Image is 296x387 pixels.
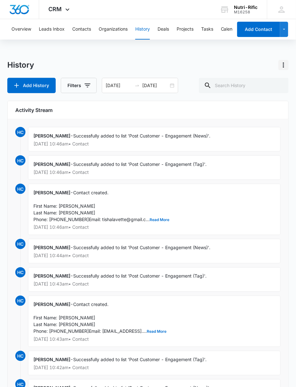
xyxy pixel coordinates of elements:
[33,337,275,342] p: [DATE] 10:43am • Contact
[28,296,281,347] div: -
[33,133,70,138] span: [PERSON_NAME]
[99,19,128,40] button: Organizations
[15,155,25,166] span: HC
[33,170,275,175] p: [DATE] 10:46am • Contact
[73,357,207,362] span: Successfully added to list 'Post Customer - Engagement (Tag)'.
[72,19,91,40] button: Contacts
[221,19,240,40] button: Calendar
[201,19,213,40] button: Tasks
[150,218,169,222] button: Read More
[237,22,280,37] button: Add Contact
[15,351,25,361] span: HC
[28,155,281,180] div: -
[28,127,281,152] div: -
[33,190,169,222] span: Contact created. First Name: [PERSON_NAME] Last Name: [PERSON_NAME] Phone: [PHONE_NUMBER] Email: ...
[49,6,62,12] span: CRM
[135,83,140,88] span: to
[28,184,281,235] div: -
[15,184,25,194] span: HC
[28,351,281,376] div: -
[33,225,275,230] p: [DATE] 10:46am • Contact
[73,161,207,167] span: Successfully added to list 'Post Customer - Engagement (Tag)'.
[135,83,140,88] span: swap-right
[15,127,25,137] span: HC
[33,357,70,362] span: [PERSON_NAME]
[135,19,150,40] button: History
[61,78,97,93] button: Filters
[73,273,207,279] span: Successfully added to list 'Post Customer - Engagement (Tag)'.
[278,60,289,70] button: Actions
[33,161,70,167] span: [PERSON_NAME]
[234,5,258,10] div: account name
[158,19,169,40] button: Deals
[106,82,132,89] input: Start date
[28,239,281,264] div: -
[15,239,25,249] span: HC
[234,10,258,14] div: account id
[33,190,70,195] span: [PERSON_NAME]
[33,302,166,334] span: Contact created. First Name: [PERSON_NAME] Last Name: [PERSON_NAME] Phone: [PHONE_NUMBER] Email: ...
[15,296,25,306] span: HC
[73,133,210,138] span: Successfully added to list 'Post Customer - Engagement (News)'.
[199,78,289,93] input: Search History
[11,19,31,40] button: Overview
[33,254,275,258] p: [DATE] 10:44am • Contact
[147,330,166,334] button: Read More
[33,142,275,146] p: [DATE] 10:46am • Contact
[28,267,281,292] div: -
[15,106,281,114] h6: Activity Stream
[177,19,194,40] button: Projects
[73,245,210,250] span: Successfully added to list 'Post Customer - Engagement (News)'.
[33,245,70,250] span: [PERSON_NAME]
[33,302,70,307] span: [PERSON_NAME]
[39,19,65,40] button: Leads Inbox
[142,82,169,89] input: End date
[7,78,56,93] button: Add History
[33,366,275,370] p: [DATE] 10:42am • Contact
[15,267,25,278] span: HC
[33,282,275,287] p: [DATE] 10:43am • Contact
[33,273,70,279] span: [PERSON_NAME]
[7,60,34,70] h1: History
